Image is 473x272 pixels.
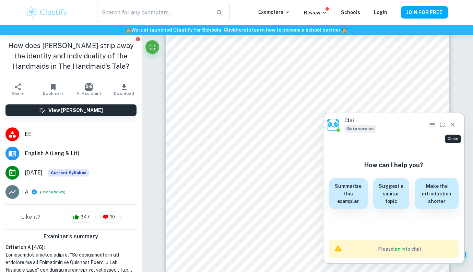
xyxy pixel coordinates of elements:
[344,117,376,124] h6: Clai
[70,212,96,223] div: 347
[77,214,94,220] span: 347
[419,182,454,205] h6: Make the introduction shorter
[25,130,137,138] span: EE
[341,10,360,15] a: Schools
[401,6,448,19] button: JOIN FOR FREE
[3,233,139,241] h6: Examiner's summary
[43,91,64,96] span: Bookmark
[304,9,327,16] p: Review
[99,212,121,223] div: 10
[35,80,71,99] button: Bookmark
[106,214,119,220] span: 10
[333,182,363,205] h6: Summarize this exemplar
[21,213,40,221] h6: Like it?
[135,36,141,42] button: Report issue
[346,245,453,253] h6: Please to chat
[126,27,131,33] span: 🏫
[374,10,387,15] a: Login
[106,80,142,99] button: Download
[40,189,66,195] span: ( )
[145,40,159,54] button: Fullscreen
[437,120,448,130] button: Fullscreen
[5,243,137,251] h6: Criterion A [ 4 / 6 ]:
[393,246,405,252] a: log in
[25,169,43,177] span: [DATE]
[5,41,137,71] h1: How does [PERSON_NAME] strip away the identity and individuality of the Handmaids in The Handmaid...
[42,189,64,195] button: Breakdown
[364,160,423,170] h6: How can I help you?
[342,27,347,33] span: 🏫
[445,135,461,143] div: Close
[76,91,101,96] span: AI Assistant
[12,91,24,96] span: Share
[427,120,437,130] button: Chat History
[1,26,472,34] h6: We just launched Clastify for Schools. Click to learn how to become a school partner.
[5,104,137,116] button: View [PERSON_NAME]
[48,169,89,177] div: This exemplar is based on the current syllabus. Feel free to refer to it for inspiration/ideas wh...
[25,188,28,196] p: A
[85,83,93,91] img: AI Assistant
[344,124,376,133] div: Clai is an AI assistant and is still in beta. He might sometimes make mistakes. Feel free to cont...
[48,169,89,177] span: Current Syllabus
[25,5,69,19] img: Clastify logo
[327,119,339,131] img: clai.png
[71,80,106,99] button: AI Assistant
[448,120,458,130] button: Close
[377,182,405,205] h6: Suggest a similar topic
[114,91,134,96] span: Download
[344,125,376,133] span: Beta version
[236,27,246,33] a: here
[258,8,290,16] p: Exemplars
[48,106,103,114] h6: View [PERSON_NAME]
[25,149,137,158] span: English A (Lang & Lit)
[97,3,210,22] input: Search for any exemplars...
